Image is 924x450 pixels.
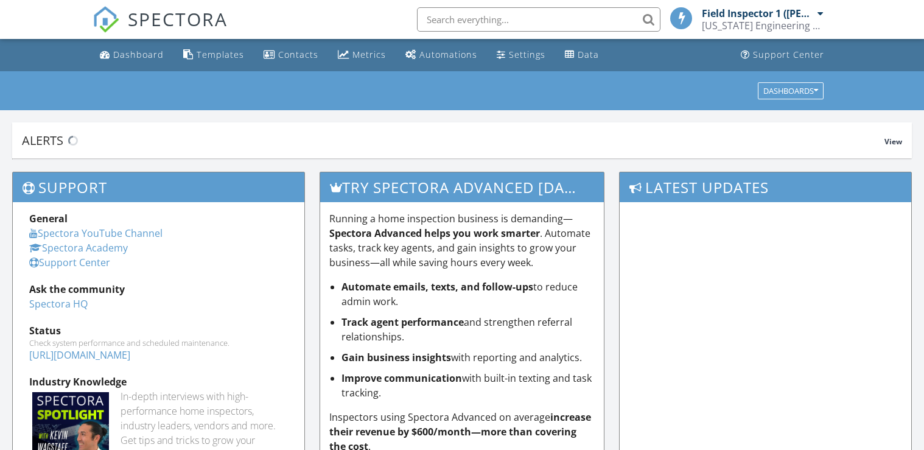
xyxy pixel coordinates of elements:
div: Contacts [278,49,318,60]
a: Support Center [736,44,829,66]
div: Ask the community [29,282,288,297]
div: Dashboard [113,49,164,60]
a: Automations (Basic) [401,44,482,66]
div: Settings [509,49,545,60]
input: Search everything... [417,7,660,32]
a: Templates [178,44,249,66]
div: Status [29,323,288,338]
li: to reduce admin work. [341,279,595,309]
a: SPECTORA [93,16,228,42]
a: Support Center [29,256,110,269]
h3: Support [13,172,304,202]
li: with reporting and analytics. [341,350,595,365]
div: Dashboards [763,86,818,95]
img: The Best Home Inspection Software - Spectora [93,6,119,33]
div: Support Center [753,49,824,60]
li: with built-in texting and task tracking. [341,371,595,400]
a: Data [560,44,604,66]
li: and strengthen referral relationships. [341,315,595,344]
div: Metrics [352,49,386,60]
strong: Track agent performance [341,315,464,329]
strong: General [29,212,68,225]
a: Contacts [259,44,323,66]
div: Templates [197,49,244,60]
div: Field Inspector 1 ([PERSON_NAME]) [702,7,814,19]
a: Spectora HQ [29,297,88,311]
span: SPECTORA [128,6,228,32]
div: Industry Knowledge [29,374,288,389]
div: Automations [419,49,477,60]
div: Florida Engineering LLC [702,19,824,32]
div: Check system performance and scheduled maintenance. [29,338,288,348]
div: Data [578,49,599,60]
div: Alerts [22,132,884,149]
h3: Latest Updates [620,172,911,202]
strong: Gain business insights [341,351,451,364]
a: Dashboard [95,44,169,66]
a: Settings [492,44,550,66]
p: Running a home inspection business is demanding— . Automate tasks, track key agents, and gain ins... [329,211,595,270]
a: Metrics [333,44,391,66]
span: View [884,136,902,147]
h3: Try spectora advanced [DATE] [320,172,604,202]
strong: Improve communication [341,371,462,385]
button: Dashboards [758,82,824,99]
a: [URL][DOMAIN_NAME] [29,348,130,362]
strong: Automate emails, texts, and follow-ups [341,280,533,294]
a: Spectora YouTube Channel [29,227,163,240]
strong: Spectora Advanced helps you work smarter [329,227,540,240]
a: Spectora Academy [29,241,128,255]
